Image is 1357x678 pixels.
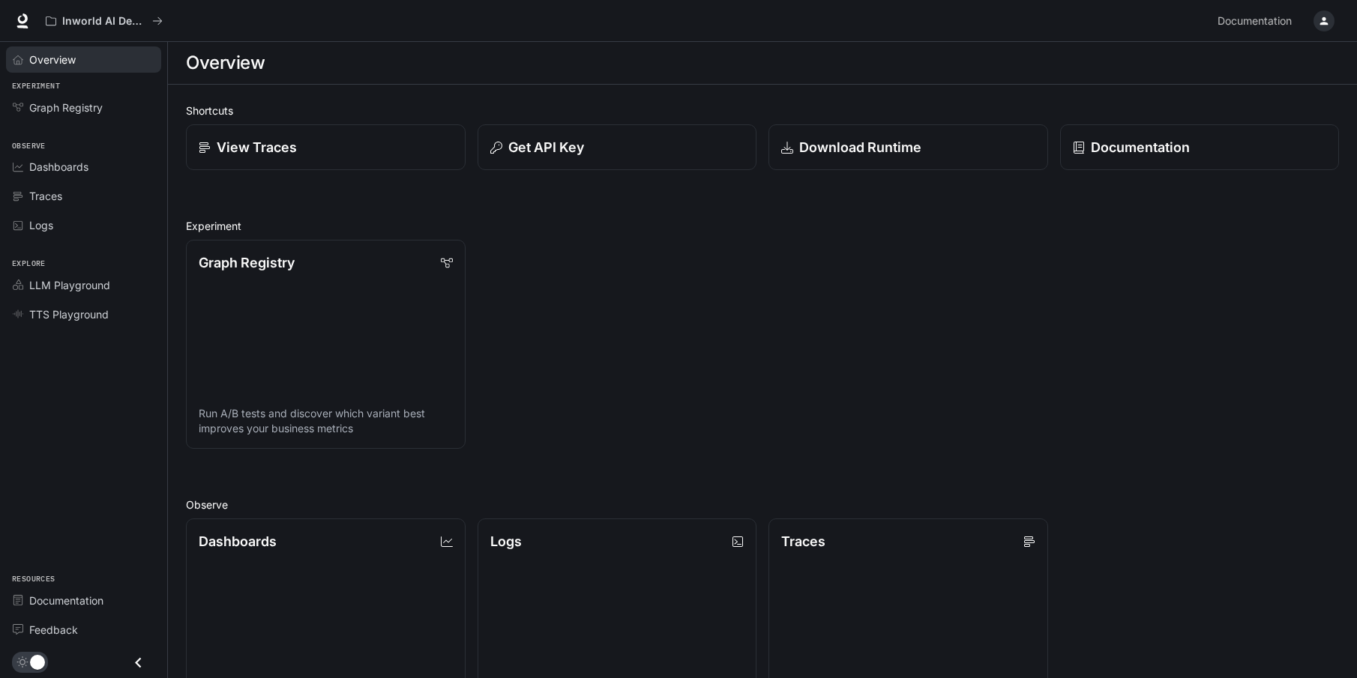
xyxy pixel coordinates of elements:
p: Documentation [1091,137,1190,157]
a: LLM Playground [6,272,161,298]
a: Traces [6,183,161,209]
a: Documentation [1060,124,1340,170]
span: Graph Registry [29,100,103,115]
p: Traces [781,531,825,551]
a: TTS Playground [6,301,161,327]
p: View Traces [217,137,297,157]
p: Inworld AI Demos [62,15,146,28]
span: Dark mode toggle [30,653,45,670]
p: Logs [490,531,522,551]
button: Get API Key [478,124,757,170]
span: Documentation [29,593,103,608]
a: Documentation [1212,6,1303,36]
a: Dashboards [6,154,161,180]
span: Traces [29,188,62,204]
a: Logs [6,212,161,238]
p: Graph Registry [199,252,295,273]
a: View Traces [186,124,466,170]
span: Documentation [1218,12,1292,31]
a: Graph RegistryRun A/B tests and discover which variant best improves your business metrics [186,240,466,449]
h2: Shortcuts [186,103,1339,118]
button: All workspaces [39,6,169,36]
a: Documentation [6,587,161,614]
a: Feedback [6,617,161,643]
button: Close drawer [121,647,155,678]
span: TTS Playground [29,306,109,322]
a: Download Runtime [768,124,1048,170]
a: Graph Registry [6,94,161,121]
span: Logs [29,217,53,233]
h2: Observe [186,497,1339,512]
p: Get API Key [508,137,584,157]
span: Dashboards [29,159,88,175]
h2: Experiment [186,218,1339,234]
a: Overview [6,46,161,73]
span: LLM Playground [29,277,110,293]
p: Run A/B tests and discover which variant best improves your business metrics [199,406,453,436]
h1: Overview [186,48,265,78]
p: Dashboards [199,531,277,551]
span: Feedback [29,622,78,638]
span: Overview [29,52,76,67]
p: Download Runtime [799,137,921,157]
